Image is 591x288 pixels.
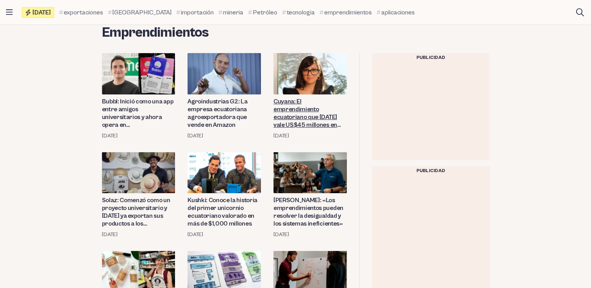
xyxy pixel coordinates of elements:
[64,8,103,17] span: exportaciones
[102,53,175,94] img: Bubbl red social
[102,25,209,41] span: Emprendimientos
[381,8,415,17] span: aplicaciones
[102,231,118,238] time: 5 octubre, 2023 08:58
[181,8,214,17] span: importación
[273,231,289,238] time: 22 agosto, 2023 17:28
[187,53,261,94] img: agroindustrias g2 emprendimiento
[273,98,347,129] a: Cuyana: El emprendimiento ecuatoriano que [DATE] vale US$45 millones en [GEOGRAPHIC_DATA]
[287,8,315,17] span: tecnologia
[176,8,214,17] a: importación
[324,8,372,17] span: emprendimientos
[32,9,51,16] span: [DATE]
[372,62,489,160] iframe: Advertisement
[187,98,261,129] a: Agroindustrias G2: La empresa ecuatoriana agroexportadora que vende en Amazon
[187,196,261,228] a: Kushki: Conoce la historia del primer unicornio ecuatoriano valorado en más de $1,000 millones
[282,8,315,17] a: tecnologia
[108,8,171,17] a: [GEOGRAPHIC_DATA]
[223,8,243,17] span: mineria
[187,231,203,238] time: 24 agosto, 2023 18:13
[59,8,103,17] a: exportaciones
[102,98,175,129] a: Bubbl: Inició como una app entre amigos universitarios y ahora opera en [GEOGRAPHIC_DATA], [GEOGR...
[218,8,243,17] a: mineria
[102,196,175,228] a: Solaz: Comenzó como un proyecto universitario y [DATE] ya exportan sus productos a los [GEOGRAPHI...
[187,152,261,194] img: kushki startup unicornio ecuador
[253,8,277,17] span: Petróleo
[377,8,415,17] a: aplicaciones
[372,53,489,62] div: Publicidad
[248,8,277,17] a: Petróleo
[372,166,489,176] div: Publicidad
[273,152,347,194] img: Bill Aulet emprendimientos
[112,8,171,17] span: [GEOGRAPHIC_DATA]
[102,152,175,194] img: solaz sombreros
[187,132,203,140] time: 7 diciembre, 2023 13:37
[273,53,347,94] img: Cuyana emprendimiento
[102,132,118,140] time: 7 febrero, 2024 13:10
[273,196,347,228] a: [PERSON_NAME]: «Los emprendimientos pueden resolver la desigualdad y los sistemas ineficientes»
[273,132,289,140] time: 27 noviembre, 2023 12:09
[320,8,372,17] a: emprendimientos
